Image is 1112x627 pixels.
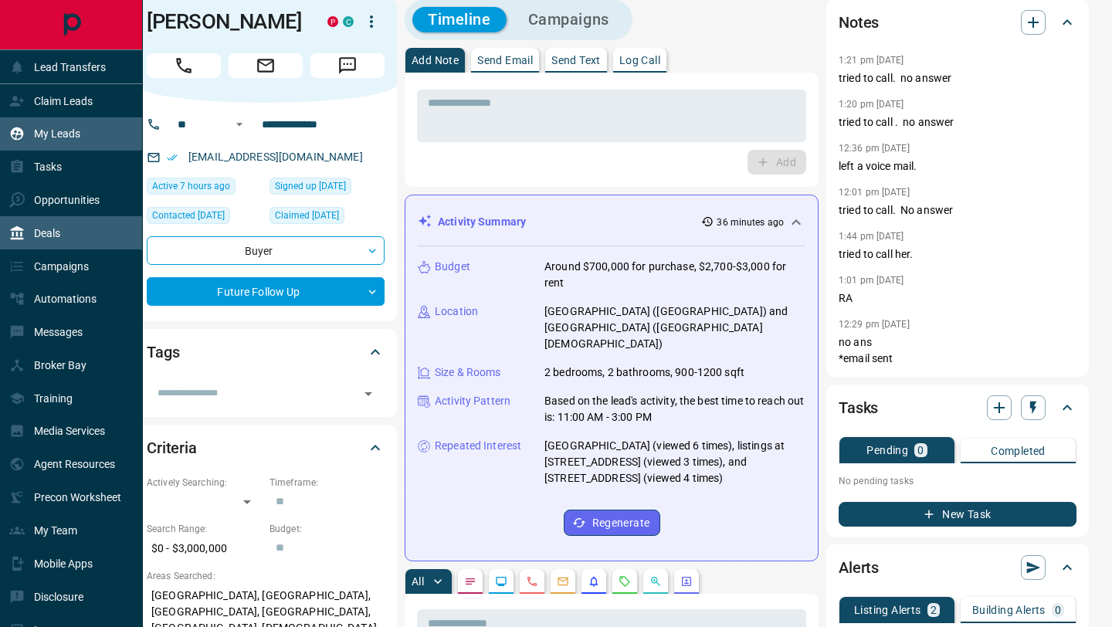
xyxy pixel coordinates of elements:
p: All [412,576,424,587]
p: tried to call . no answer [839,114,1076,130]
p: Timeframe: [270,476,385,490]
p: Completed [991,446,1046,456]
div: Mon Mar 01 2021 [270,178,385,199]
p: [GEOGRAPHIC_DATA] (viewed 6 times), listings at [STREET_ADDRESS] (viewed 3 times), and [STREET_AD... [544,438,805,486]
h2: Tags [147,340,179,364]
p: [GEOGRAPHIC_DATA] ([GEOGRAPHIC_DATA]) and [GEOGRAPHIC_DATA] ([GEOGRAPHIC_DATA][DEMOGRAPHIC_DATA]) [544,303,805,352]
p: Send Text [551,55,601,66]
p: Size & Rooms [435,364,501,381]
div: Tue Sep 16 2025 [147,178,262,199]
p: Location [435,303,478,320]
p: 36 minutes ago [717,215,784,229]
p: Add Note [412,55,459,66]
div: Buyer [147,236,385,265]
button: Open [358,383,379,405]
p: 12:29 pm [DATE] [839,319,910,330]
p: Around $700,000 for purchase, $2,700-$3,000 for rent [544,259,805,291]
p: Send Email [477,55,533,66]
div: Tue Jun 03 2025 [270,207,385,229]
p: Actively Searching: [147,476,262,490]
p: Activity Pattern [435,393,510,409]
p: 2 [931,605,937,615]
svg: Opportunities [649,575,662,588]
p: no ans *email sent [839,334,1076,367]
div: Alerts [839,549,1076,586]
svg: Email Verified [167,152,178,163]
button: Open [230,115,249,134]
p: RA [839,290,1076,307]
p: tried to call. no answer [839,70,1076,86]
svg: Listing Alerts [588,575,600,588]
p: Search Range: [147,522,262,536]
div: property.ca [327,16,338,27]
div: condos.ca [343,16,354,27]
button: Campaigns [513,7,625,32]
p: 12:36 pm [DATE] [839,143,910,154]
div: Future Follow Up [147,277,385,306]
svg: Lead Browsing Activity [495,575,507,588]
p: 0 [1055,605,1061,615]
p: Areas Searched: [147,569,385,583]
div: Activity Summary36 minutes ago [418,208,805,236]
p: tried to call her. [839,246,1076,263]
svg: Notes [464,575,476,588]
div: Criteria [147,429,385,466]
p: Listing Alerts [854,605,921,615]
p: Pending [866,445,908,456]
p: 1:44 pm [DATE] [839,231,904,242]
div: Notes [839,4,1076,41]
p: Based on the lead's activity, the best time to reach out is: 11:00 AM - 3:00 PM [544,393,805,425]
span: Contacted [DATE] [152,208,225,223]
span: Call [147,53,221,78]
button: Timeline [412,7,507,32]
h2: Tasks [839,395,878,420]
svg: Emails [557,575,569,588]
p: Activity Summary [438,214,526,230]
p: 1:20 pm [DATE] [839,99,904,110]
span: Claimed [DATE] [275,208,339,223]
h2: Alerts [839,555,879,580]
a: [EMAIL_ADDRESS][DOMAIN_NAME] [188,151,363,163]
p: 2 bedrooms, 2 bathrooms, 900-1200 sqft [544,364,744,381]
h2: Criteria [147,436,197,460]
span: Signed up [DATE] [275,178,346,194]
p: tried to call. No answer [839,202,1076,219]
p: Log Call [619,55,660,66]
svg: Requests [619,575,631,588]
div: Tags [147,334,385,371]
button: New Task [839,502,1076,527]
span: Message [310,53,385,78]
p: left a voice mail. [839,158,1076,175]
p: No pending tasks [839,469,1076,493]
p: Budget [435,259,470,275]
div: Tue Jun 03 2025 [147,207,262,229]
div: Tasks [839,389,1076,426]
p: Building Alerts [972,605,1046,615]
button: Regenerate [564,510,660,536]
p: 0 [917,445,924,456]
p: Repeated Interest [435,438,521,454]
span: Active 7 hours ago [152,178,230,194]
p: 12:01 pm [DATE] [839,187,910,198]
p: 1:21 pm [DATE] [839,55,904,66]
svg: Calls [526,575,538,588]
p: Budget: [270,522,385,536]
h2: Notes [839,10,879,35]
svg: Agent Actions [680,575,693,588]
p: $0 - $3,000,000 [147,536,262,561]
h1: [PERSON_NAME] [147,9,304,34]
span: Email [229,53,303,78]
p: 1:01 pm [DATE] [839,275,904,286]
